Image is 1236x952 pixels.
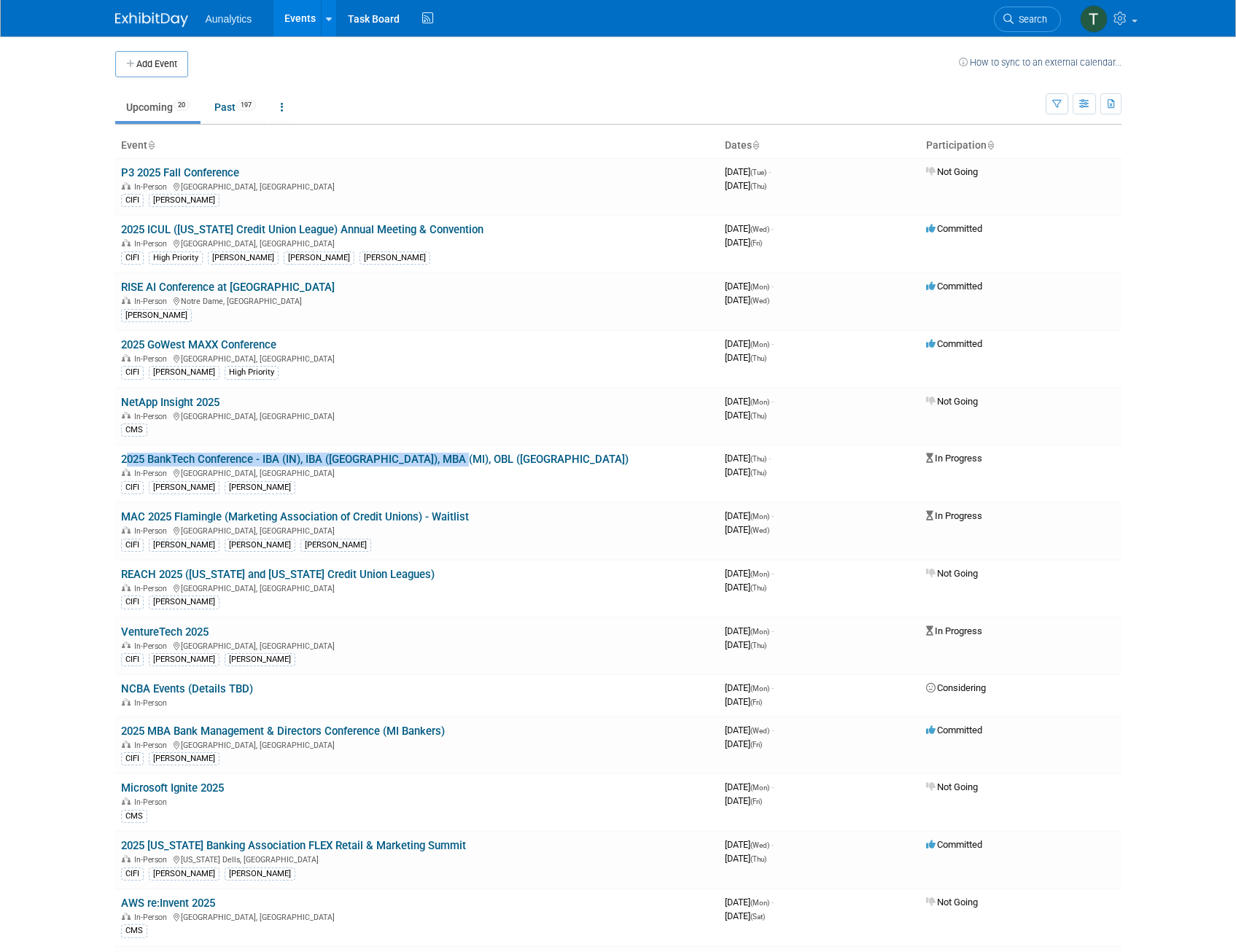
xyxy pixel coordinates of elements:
div: [GEOGRAPHIC_DATA], [GEOGRAPHIC_DATA] [121,738,713,750]
div: CMS [121,424,147,437]
span: (Thu) [750,855,766,863]
span: - [771,510,774,521]
img: In-Person Event [122,584,131,591]
div: [PERSON_NAME] [225,653,295,666]
span: [DATE] [725,897,774,908]
span: [DATE] [725,910,765,921]
span: (Fri) [750,741,762,749]
span: [DATE] [725,180,766,191]
span: (Mon) [750,684,769,692]
div: CMS [121,810,147,823]
span: [DATE] [725,410,766,421]
span: - [771,396,774,407]
span: [DATE] [725,237,762,248]
span: [DATE] [725,166,771,177]
span: (Tue) [750,168,766,176]
div: [PERSON_NAME] [300,539,371,552]
span: [DATE] [725,781,774,792]
span: - [771,338,774,349]
a: Search [994,7,1061,32]
a: NCBA Events (Details TBD) [121,682,253,695]
span: (Thu) [750,584,766,592]
span: (Mon) [750,628,769,636]
span: [DATE] [725,281,774,292]
span: (Fri) [750,239,762,247]
span: [DATE] [725,738,762,749]
div: [US_STATE] Dells, [GEOGRAPHIC_DATA] [121,853,713,865]
span: - [771,839,774,850]
span: In-Person [134,641,171,651]
img: Tim Killilea [1080,5,1108,33]
span: [DATE] [725,524,769,535]
span: [DATE] [725,853,766,864]
div: CIFI [121,481,144,494]
span: In-Person [134,584,171,593]
span: In-Person [134,797,171,807]
span: - [769,166,771,177]
span: - [769,453,771,464]
img: In-Person Event [122,412,131,419]
span: - [771,223,774,234]
span: Not Going [926,781,978,792]
img: In-Person Event [122,354,131,362]
div: [PERSON_NAME] [149,481,219,494]
img: In-Person Event [122,239,131,246]
span: [DATE] [725,352,766,363]
div: CIFI [121,251,144,265]
span: [DATE] [725,725,774,736]
div: CIFI [121,194,144,207]
span: In-Person [134,182,171,192]
span: (Thu) [750,455,766,463]
a: 2025 ICUL ([US_STATE] Credit Union League) Annual Meeting & Convention [121,223,483,236]
div: [PERSON_NAME] [284,251,354,265]
span: (Wed) [750,727,769,735]
div: CIFI [121,653,144,666]
span: Not Going [926,166,978,177]
a: 2025 MBA Bank Management & Directors Conference (MI Bankers) [121,725,445,738]
span: - [771,568,774,579]
div: [PERSON_NAME] [208,251,279,265]
img: In-Person Event [122,741,131,748]
span: (Mon) [750,570,769,578]
span: (Wed) [750,526,769,534]
div: High Priority [149,251,203,265]
span: [DATE] [725,338,774,349]
a: P3 2025 Fall Conference [121,166,239,179]
span: - [771,625,774,636]
div: [PERSON_NAME] [225,867,295,881]
a: 2025 BankTech Conference - IBA (IN), IBA ([GEOGRAPHIC_DATA]), MBA (MI), OBL ([GEOGRAPHIC_DATA]) [121,453,629,466]
div: [GEOGRAPHIC_DATA], [GEOGRAPHIC_DATA] [121,180,713,192]
div: CIFI [121,366,144,379]
span: In-Person [134,698,171,708]
img: In-Person Event [122,297,131,304]
div: CIFI [121,539,144,552]
span: Not Going [926,396,978,407]
div: CIFI [121,596,144,609]
span: Considering [926,682,986,693]
img: In-Person Event [122,469,131,476]
span: [DATE] [725,510,774,521]
span: [DATE] [725,396,774,407]
span: In Progress [926,510,982,521]
div: [PERSON_NAME] [121,309,192,322]
span: Committed [926,281,982,292]
span: [DATE] [725,582,766,593]
span: In-Person [134,526,171,536]
span: [DATE] [725,625,774,636]
span: In-Person [134,297,171,306]
img: In-Person Event [122,855,131,862]
span: In-Person [134,239,171,249]
span: In-Person [134,354,171,364]
div: [PERSON_NAME] [149,752,219,765]
span: (Wed) [750,297,769,305]
span: Search [1014,14,1047,25]
a: Upcoming20 [115,93,201,121]
span: (Thu) [750,412,766,420]
span: Not Going [926,897,978,908]
img: In-Person Event [122,526,131,534]
div: [GEOGRAPHIC_DATA], [GEOGRAPHIC_DATA] [121,237,713,249]
span: In-Person [134,855,171,865]
div: [GEOGRAPHIC_DATA], [GEOGRAPHIC_DATA] [121,524,713,536]
span: Committed [926,223,982,234]
span: [DATE] [725,568,774,579]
